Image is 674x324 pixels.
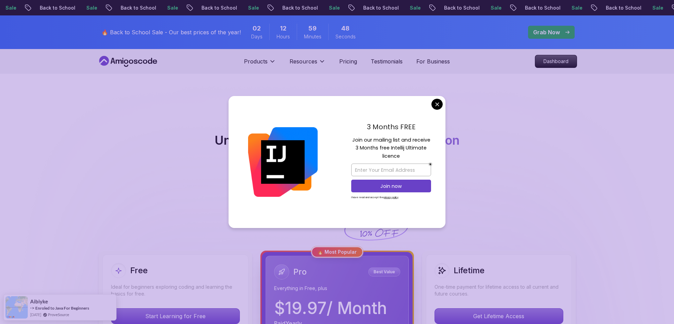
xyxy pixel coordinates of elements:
p: Dashboard [535,55,577,68]
h2: Free [130,265,148,276]
p: Sale [472,4,494,11]
p: Get Lifetime Access [435,309,563,324]
span: Hours [277,33,290,40]
span: Minutes [304,33,321,40]
img: provesource social proof notification image [5,296,28,319]
a: ProveSource [48,312,69,317]
a: Dashboard [535,55,577,68]
p: Back to School [426,4,472,11]
a: Testimonials [371,57,403,65]
p: Grab Now [533,28,560,36]
button: Start Learning for Free [111,308,240,324]
p: Back to School [102,4,149,11]
p: Sale [68,4,90,11]
p: Sale [149,4,171,11]
p: Sale [230,4,252,11]
p: Everything in Free, plus [274,285,400,292]
span: 48 Seconds [341,24,350,33]
a: For Business [416,57,450,65]
span: [DATE] [30,312,41,317]
p: Back to School [345,4,391,11]
button: Resources [290,57,326,71]
p: Best Value [369,268,399,275]
span: -> [30,305,35,311]
span: Days [251,33,262,40]
span: Seconds [335,33,356,40]
p: Back to School [264,4,310,11]
p: Back to School [506,4,553,11]
p: Sale [553,4,575,11]
p: One-time payment for lifetime access to all current and future courses. [434,284,563,297]
p: Sale [310,4,332,11]
p: Back to School [183,4,230,11]
span: 2 Days [253,24,261,33]
span: Aibiyke [30,299,48,304]
p: Sale [634,4,656,11]
p: Resources [290,57,317,65]
h2: Pro [293,266,307,277]
h2: Lifetime [454,265,485,276]
button: Get Lifetime Access [434,308,563,324]
p: Back to School [587,4,634,11]
a: Enroled to Java For Beginners [35,305,89,311]
p: Ideal for beginners exploring coding and learning the basics for free. [111,284,240,297]
p: Back to School [21,4,68,11]
a: Get Lifetime Access [434,313,563,320]
p: 🔥 Back to School Sale - Our best prices of the year! [101,28,241,36]
span: 59 Minutes [308,24,317,33]
a: Start Learning for Free [111,313,240,320]
h2: Unlimited Learning with [215,133,459,147]
p: Sale [391,4,413,11]
p: Start Learning for Free [111,309,240,324]
a: Pricing [339,57,357,65]
button: Products [244,57,276,71]
span: 12 Hours [280,24,286,33]
p: $ 19.97 / Month [274,300,387,316]
p: Products [244,57,268,65]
